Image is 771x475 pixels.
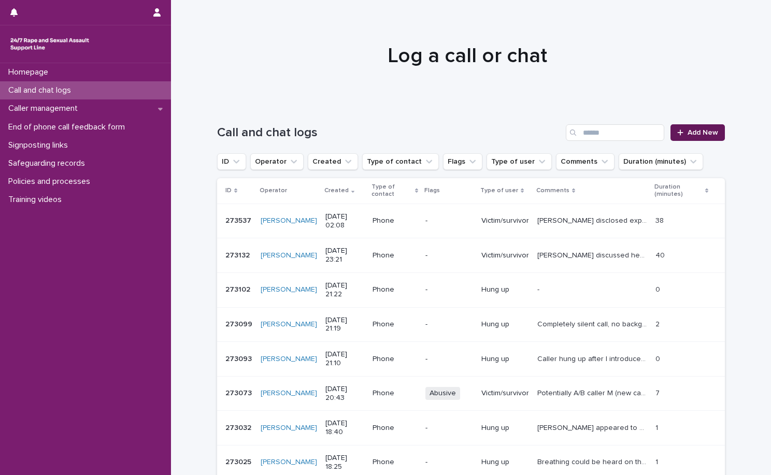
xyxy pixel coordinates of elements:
button: Type of user [487,153,552,170]
tr: 273073273073 [PERSON_NAME] [DATE] 20:43PhoneAbusiveVictim/survivorPotentially A/B caller M (new c... [217,376,725,411]
p: Victim/survivor [481,389,529,398]
p: [DATE] 23:21 [325,247,364,264]
p: Homepage [4,67,56,77]
a: [PERSON_NAME] [261,320,317,329]
p: Potentially A/B caller M (new caller) but am not 100% sure. Caller chose to remain anonymous, and... [537,387,649,398]
button: Type of contact [362,153,439,170]
button: Duration (minutes) [619,153,703,170]
p: Duration (minutes) [654,181,703,200]
p: Phone [373,389,417,398]
p: Victim/survivor [481,217,529,225]
p: Hung up [481,424,529,433]
p: Victim/survivor [481,251,529,260]
p: 1 [655,422,660,433]
a: [PERSON_NAME] [261,251,317,260]
p: 273032 [225,422,253,433]
button: Flags [443,153,482,170]
p: - [425,355,473,364]
p: 7 [655,387,662,398]
p: 273132 [225,249,252,260]
p: - [425,285,473,294]
button: Created [308,153,358,170]
p: Safeguarding records [4,159,93,168]
p: [DATE] 20:43 [325,385,364,402]
a: [PERSON_NAME] [261,285,317,294]
h1: Log a call or chat [213,44,721,68]
span: Add New [688,129,718,136]
tr: 273102273102 [PERSON_NAME] [DATE] 21:22Phone-Hung up-- 00 [217,272,725,307]
tr: 273132273132 [PERSON_NAME] [DATE] 23:21Phone-Victim/survivor[PERSON_NAME] discussed her experienc... [217,238,725,273]
tr: 273093273093 [PERSON_NAME] [DATE] 21:10Phone-Hung upCaller hung up after I introduced myselfCalle... [217,342,725,377]
p: Phone [373,424,417,433]
p: Type of user [480,185,518,196]
p: Phone [373,458,417,467]
p: 273537 [225,214,253,225]
p: Hung up [481,355,529,364]
p: - [425,458,473,467]
span: Abusive [425,387,460,400]
p: Phone [373,285,417,294]
p: Phone [373,320,417,329]
a: [PERSON_NAME] [261,217,317,225]
p: 38 [655,214,666,225]
a: Add New [670,124,725,141]
h1: Call and chat logs [217,125,562,140]
tr: 273032273032 [PERSON_NAME] [DATE] 18:40Phone-Hung up[PERSON_NAME] appeared to not be able to hear... [217,411,725,445]
p: [DATE] 02:08 [325,212,364,230]
p: Created [324,185,349,196]
p: 273073 [225,387,254,398]
p: [DATE] 21:10 [325,350,364,368]
p: ID [225,185,232,196]
p: Type of contact [372,181,412,200]
p: Policies and processes [4,177,98,186]
p: Comments [536,185,569,196]
p: Phone [373,217,417,225]
button: ID [217,153,246,170]
p: 0 [655,353,662,364]
p: [DATE] 21:19 [325,316,364,334]
p: - [425,217,473,225]
p: 273025 [225,456,253,467]
p: 40 [655,249,667,260]
p: Phone [373,251,417,260]
a: [PERSON_NAME] [261,424,317,433]
p: Caller appeared to not be able to hear me and there appeared to be a lot of disruption on the line [537,422,649,433]
p: - [425,424,473,433]
p: Phone [373,355,417,364]
p: [DATE] 18:25 [325,454,364,471]
p: Call and chat logs [4,85,79,95]
p: Elizabeth discussed her experiences of SV perpetrated by her current partner. Elizabeth also disc... [537,249,649,260]
p: Completely silent call, no background noise at all [537,318,649,329]
p: Training videos [4,195,70,205]
input: Search [566,124,664,141]
p: 1 [655,456,660,467]
p: [DATE] 18:40 [325,419,364,437]
a: [PERSON_NAME] [261,355,317,364]
img: rhQMoQhaT3yELyF149Cw [8,34,91,54]
button: Comments [556,153,615,170]
p: Linda disclosed experiencing multiple forms of SV, which were perpetrated by different individual... [537,214,649,225]
p: Caller management [4,104,86,113]
p: End of phone call feedback form [4,122,133,132]
tr: 273537273537 [PERSON_NAME] [DATE] 02:08Phone-Victim/survivor[PERSON_NAME] disclosed experiencing ... [217,204,725,238]
p: 273093 [225,353,254,364]
p: Hung up [481,320,529,329]
p: [DATE] 21:22 [325,281,364,299]
p: Hung up [481,458,529,467]
p: Signposting links [4,140,76,150]
tr: 273099273099 [PERSON_NAME] [DATE] 21:19Phone-Hung upCompletely silent call, no background noise a... [217,307,725,342]
p: - [537,283,541,294]
p: 0 [655,283,662,294]
p: Hung up [481,285,529,294]
p: Flags [424,185,440,196]
a: [PERSON_NAME] [261,458,317,467]
p: Breathing could be heard on the line but no responses given before they hung up [537,456,649,467]
a: [PERSON_NAME] [261,389,317,398]
p: - [425,251,473,260]
p: - [425,320,473,329]
p: 273102 [225,283,252,294]
p: 273099 [225,318,254,329]
p: Operator [260,185,287,196]
p: 2 [655,318,662,329]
